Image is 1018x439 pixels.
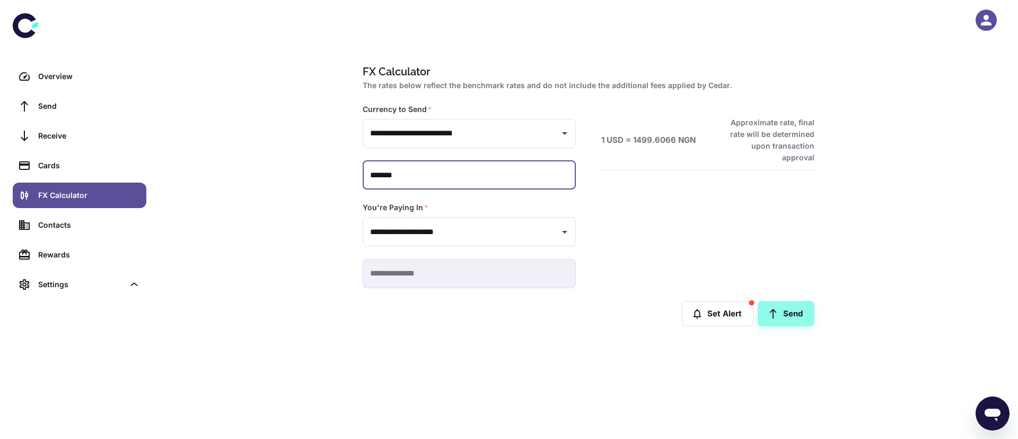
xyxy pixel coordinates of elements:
a: FX Calculator [13,183,146,208]
div: FX Calculator [38,190,140,201]
a: Send [13,93,146,119]
h6: 1 USD = 1499.6066 NGN [601,134,696,147]
label: Currency to Send [363,104,432,115]
h1: FX Calculator [363,64,810,80]
button: Set Alert [682,301,753,326]
a: Overview [13,64,146,89]
a: Cards [13,153,146,178]
a: Send [758,301,814,326]
h6: Approximate rate, final rate will be determined upon transaction approval [718,117,814,163]
div: Overview [38,71,140,82]
div: Settings [13,272,146,297]
div: Send [38,100,140,112]
button: Open [557,126,572,141]
div: Receive [38,130,140,142]
a: Receive [13,123,146,149]
div: Rewards [38,249,140,261]
label: You're Paying In [363,202,428,213]
div: Settings [38,279,124,290]
a: Rewards [13,242,146,268]
button: Open [557,225,572,239]
iframe: Button to launch messaging window [976,397,1010,431]
div: Cards [38,160,140,171]
a: Contacts [13,212,146,238]
div: Contacts [38,219,140,231]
